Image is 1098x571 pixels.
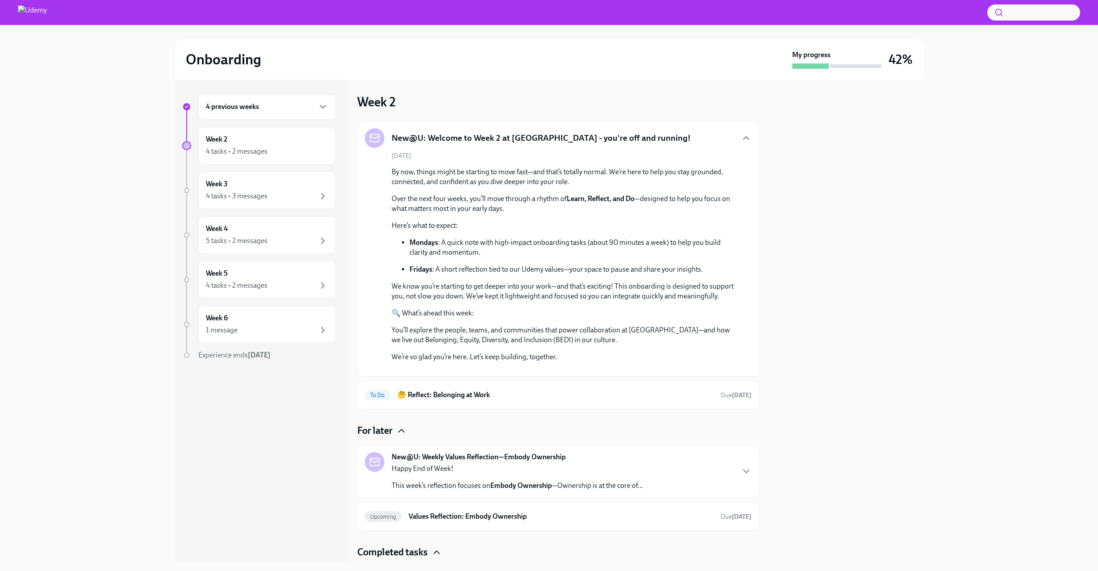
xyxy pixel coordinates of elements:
div: 1 message [206,325,238,335]
a: Week 54 tasks • 2 messages [182,261,336,298]
img: Udemy [18,5,47,20]
h6: Values Reflection: Embody Ownership [409,512,713,521]
strong: [DATE] [732,513,751,521]
div: 4 tasks • 2 messages [206,281,267,290]
p: We know you’re starting to get deeper into your work—and that’s exciting! This onboarding is desi... [392,281,737,301]
span: Upcoming [365,513,402,520]
strong: Learn, Reflect, and Do [567,194,635,203]
strong: [DATE] [732,391,751,399]
p: Happy End of Week! [392,464,643,474]
strong: Mondays [409,238,438,247]
span: Due [721,513,751,521]
span: September 21st, 2025 11:00 [721,512,751,521]
p: 🔍 What’s ahead this week: [392,308,737,318]
strong: Embody Ownership [490,481,552,490]
div: For later [357,424,759,437]
p: : A quick note with high-impact onboarding tasks (about 90 minutes a week) to help you build clar... [409,238,737,257]
span: [DATE] [392,151,411,160]
p: Here’s what to expect: [392,221,737,231]
a: Week 34 tasks • 3 messages [182,172,336,209]
a: Week 45 tasks • 2 messages [182,216,336,254]
div: 4 tasks • 3 messages [206,191,267,201]
strong: My progress [792,50,831,60]
h6: Week 6 [206,313,228,323]
span: Due [721,391,751,399]
a: UpcomingValues Reflection: Embody OwnershipDue[DATE] [365,509,751,524]
h4: Completed tasks [357,546,428,559]
h5: New@U: Welcome to Week 2 at [GEOGRAPHIC_DATA] - you're off and running! [392,132,691,144]
a: To Do🤔 Reflect: Belonging at WorkDue[DATE] [365,388,751,402]
span: September 20th, 2025 11:00 [721,391,751,399]
h6: Week 5 [206,269,228,278]
h3: 42% [889,51,913,67]
strong: Fridays [409,265,432,273]
div: 4 previous weeks [198,94,336,120]
strong: [DATE] [248,351,271,359]
a: Week 24 tasks • 2 messages [182,127,336,164]
div: Completed tasks [357,546,759,559]
span: To Do [365,392,390,399]
p: You’ll explore the people, teams, and communities that power collaboration at [GEOGRAPHIC_DATA]—a... [392,325,737,345]
p: We’re so glad you’re here. Let’s keep building, together. [392,352,737,362]
p: Over the next four weeks, you’ll move through a rhythm of —designed to help you focus on what mat... [392,194,737,214]
h3: Week 2 [357,94,396,110]
span: Experience ends [198,351,271,359]
strong: New@U: Weekly Values Reflection—Embody Ownership [392,452,566,462]
h4: For later [357,424,392,437]
div: 4 tasks • 2 messages [206,147,267,156]
h6: 🤔 Reflect: Belonging at Work [397,390,714,400]
div: 5 tasks • 2 messages [206,236,267,246]
a: Week 61 message [182,306,336,343]
h6: Week 3 [206,179,228,189]
h6: 4 previous weeks [206,102,259,112]
h2: Onboarding [186,50,261,68]
p: By now, things might be starting to move fast—and that’s totally normal. We’re here to help you s... [392,167,737,187]
h6: Week 4 [206,224,228,234]
h6: Week 2 [206,134,227,144]
p: : A short reflection tied to our Udemy values—your space to pause and share your insights. [409,265,737,274]
p: This week’s reflection focuses on —Ownership is at the core of... [392,481,643,491]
